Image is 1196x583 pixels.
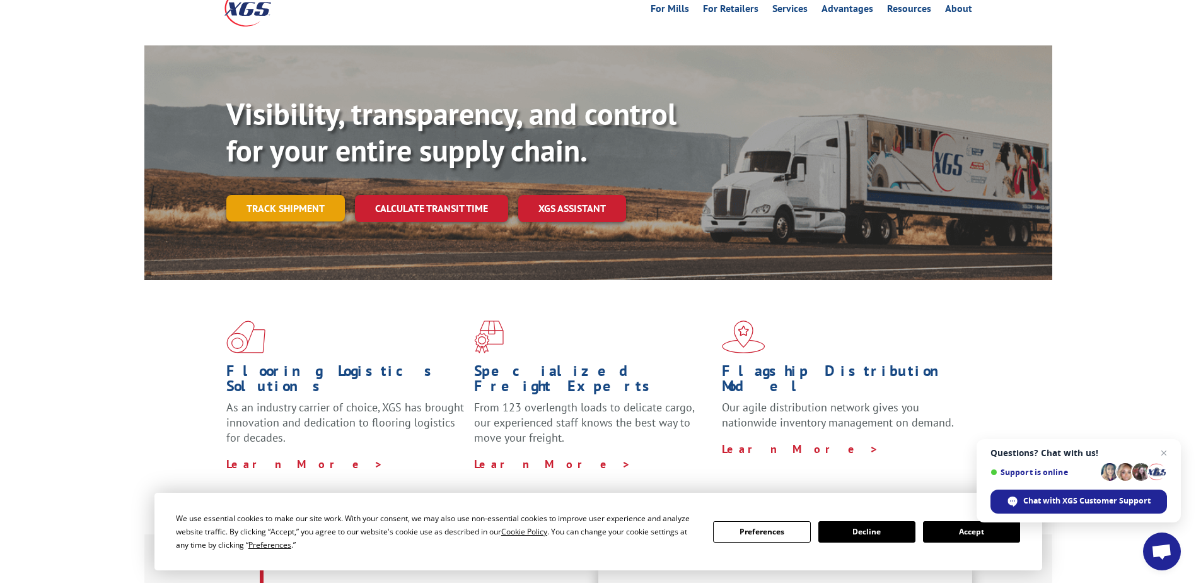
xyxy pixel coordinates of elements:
[226,363,465,400] h1: Flooring Logistics Solutions
[923,521,1020,543] button: Accept
[474,363,712,400] h1: Specialized Freight Experts
[248,539,291,550] span: Preferences
[1023,495,1151,507] span: Chat with XGS Customer Support
[474,400,712,456] p: From 123 overlength loads to delicate cargo, our experienced staff knows the best way to move you...
[990,468,1096,477] span: Support is online
[818,521,915,543] button: Decline
[822,4,873,18] a: Advantages
[945,4,972,18] a: About
[226,321,265,353] img: xgs-icon-total-supply-chain-intelligence-red
[703,4,758,18] a: For Retailers
[226,94,676,170] b: Visibility, transparency, and control for your entire supply chain.
[1143,533,1181,570] div: Open chat
[474,457,631,471] a: Learn More >
[176,512,698,551] div: We use essential cookies to make our site work. With your consent, we may also use non-essential ...
[226,195,345,221] a: Track shipment
[1156,445,1171,461] span: Close chat
[518,195,626,222] a: XGS ASSISTANT
[887,4,931,18] a: Resources
[722,363,960,400] h1: Flagship Distribution Model
[990,448,1167,458] span: Questions? Chat with us!
[722,321,765,353] img: xgs-icon-flagship-distribution-model-red
[474,321,504,353] img: xgs-icon-focused-on-flooring-red
[772,4,808,18] a: Services
[226,457,383,471] a: Learn More >
[651,4,689,18] a: For Mills
[990,490,1167,514] div: Chat with XGS Customer Support
[722,400,954,430] span: Our agile distribution network gives you nationwide inventory management on demand.
[501,526,547,537] span: Cookie Policy
[722,442,879,456] a: Learn More >
[226,400,464,445] span: As an industry carrier of choice, XGS has brought innovation and dedication to flooring logistics...
[355,195,508,222] a: Calculate transit time
[713,521,810,543] button: Preferences
[154,493,1042,570] div: Cookie Consent Prompt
